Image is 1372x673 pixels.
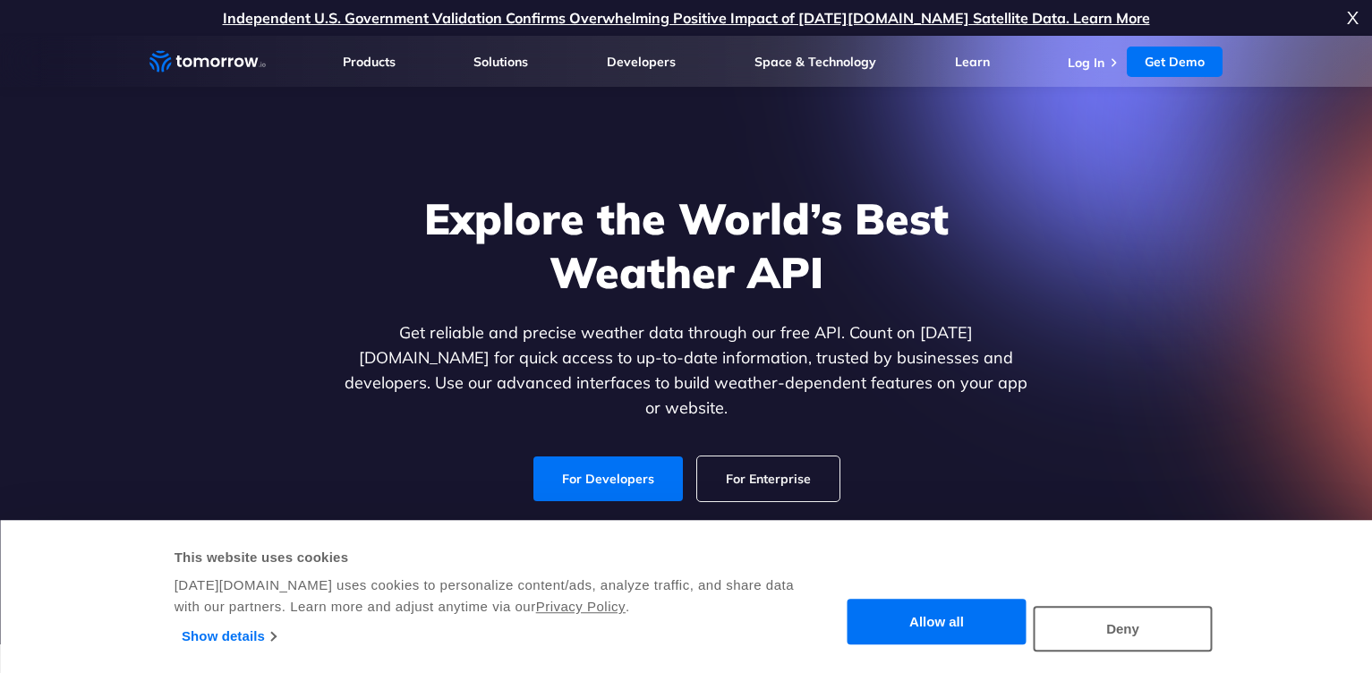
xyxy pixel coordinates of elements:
p: Get reliable and precise weather data through our free API. Count on [DATE][DOMAIN_NAME] for quic... [341,320,1032,421]
a: For Developers [533,456,683,501]
div: This website uses cookies [175,547,797,568]
a: Home link [149,48,266,75]
button: Deny [1034,606,1213,652]
a: Products [343,54,396,70]
h1: Explore the World’s Best Weather API [341,192,1032,299]
a: Independent U.S. Government Validation Confirms Overwhelming Positive Impact of [DATE][DOMAIN_NAM... [223,9,1150,27]
a: Log In [1068,55,1104,71]
a: Show details [182,623,276,650]
div: [DATE][DOMAIN_NAME] uses cookies to personalize content/ads, analyze traffic, and share data with... [175,575,797,618]
a: For Enterprise [697,456,839,501]
a: Learn [955,54,990,70]
button: Allow all [848,600,1027,645]
a: Privacy Policy [536,599,626,614]
a: Developers [607,54,676,70]
a: Space & Technology [754,54,876,70]
a: Solutions [473,54,528,70]
a: Get Demo [1127,47,1223,77]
